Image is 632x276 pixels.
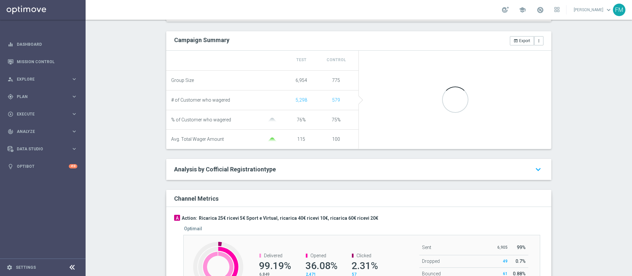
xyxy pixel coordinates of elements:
span: Plan [17,95,71,99]
span: Dropped [422,259,440,264]
i: play_circle_outline [8,111,13,117]
span: Delivered [264,253,282,258]
span: # of Customer who wagered [171,97,230,103]
div: A [174,215,180,221]
button: play_circle_outline Execute keyboard_arrow_right [7,112,78,117]
img: gaussianGreen.svg [266,138,279,142]
div: Execute [8,111,71,117]
div: FM [613,4,625,16]
h2: Campaign Summary [174,37,229,43]
span: Data Studio [17,147,71,151]
span: 2.31% [352,260,378,271]
a: Mission Control [17,53,77,70]
button: Mission Control [7,59,78,64]
span: 61 [503,271,508,276]
span: Show unique customers [332,97,340,103]
span: Clicked [356,253,371,258]
span: 100 [332,137,340,142]
i: settings [7,264,13,270]
div: Dashboard [8,36,77,53]
span: Execute [17,112,71,116]
div: Analyze [8,129,71,135]
span: school [519,6,526,13]
span: Analyze [17,130,71,134]
i: keyboard_arrow_right [71,93,77,100]
span: Avg. Total Wager Amount [171,137,224,142]
span: Sent [422,245,431,250]
a: Settings [16,265,36,269]
a: Dashboard [17,36,77,53]
span: 99.19% [259,260,291,271]
span: Test [296,58,306,62]
i: open_in_browser [513,38,518,43]
div: Channel Metrics [174,194,547,203]
i: more_vert [537,38,541,43]
h3: Action: [182,215,197,221]
button: track_changes Analyze keyboard_arrow_right [7,129,78,134]
span: 115 [297,137,305,142]
a: Optibot [17,158,69,175]
span: 99% [517,245,526,250]
div: Mission Control [8,53,77,70]
span: keyboard_arrow_down [605,6,612,13]
span: Control [327,58,346,62]
span: 6,954 [296,78,307,83]
span: Group Size [171,78,194,83]
div: +10 [69,164,77,168]
i: equalizer [8,41,13,47]
a: Analysis by Cofficial Registrationtype keyboard_arrow_down [174,165,543,173]
div: Plan [8,94,71,100]
h2: Channel Metrics [174,195,219,202]
a: [PERSON_NAME]keyboard_arrow_down [573,5,613,15]
i: gps_fixed [8,94,13,100]
span: 0.7% [515,259,526,264]
div: Data Studio [8,146,71,152]
span: Explore [17,77,71,81]
span: 775 [332,78,340,83]
button: lightbulb Optibot +10 [7,164,78,169]
button: Data Studio keyboard_arrow_right [7,146,78,152]
h5: Optimail [184,226,202,231]
button: more_vert [534,36,543,45]
i: keyboard_arrow_right [71,111,77,117]
span: Show unique customers [296,97,307,103]
h3: Ricarica 25€ ricevi 5€ Sport e Virtual, ricarica 40€ ricevi 10€, ricarica 60€ ricevi 20€ [199,215,378,221]
span: 76% [297,117,306,122]
i: keyboard_arrow_right [71,146,77,152]
i: keyboard_arrow_down [533,163,543,175]
div: Explore [8,76,71,82]
span: 75% [332,117,341,122]
button: equalizer Dashboard [7,42,78,47]
i: keyboard_arrow_right [71,128,77,135]
button: person_search Explore keyboard_arrow_right [7,77,78,82]
i: keyboard_arrow_right [71,76,77,82]
button: open_in_browser Export [510,36,534,45]
span: 49 [503,259,508,263]
i: person_search [8,76,13,82]
span: Analysis by Cofficial Registrationtype [174,166,276,173]
p: 6,905 [495,245,508,250]
button: gps_fixed Plan keyboard_arrow_right [7,94,78,99]
div: Optibot [8,158,77,175]
span: 36.08% [305,260,337,271]
span: % of Customer who wagered [171,117,231,123]
i: lightbulb [8,163,13,169]
i: track_changes [8,129,13,135]
span: Opened [310,253,326,258]
img: gaussianGrey.svg [266,118,279,122]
